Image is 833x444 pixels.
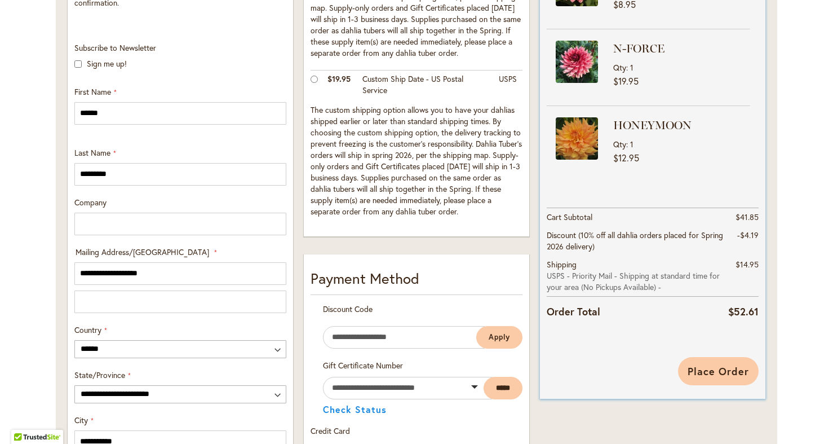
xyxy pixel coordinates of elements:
[476,326,522,349] button: Apply
[735,212,759,222] span: $41.85
[556,117,598,160] img: HONEYMOON
[613,152,639,164] span: $12.95
[74,42,156,53] span: Subscribe to Newsletter
[547,259,577,270] span: Shipping
[74,324,101,335] span: Country
[737,230,759,240] span: -$4.19
[87,58,127,69] label: Sign me up!
[613,75,639,87] span: $19.95
[489,332,510,342] span: Apply
[493,70,522,102] td: USPS
[311,268,522,295] div: Payment Method
[74,147,110,158] span: Last Name
[311,425,350,436] span: Credit Card
[547,270,728,293] span: USPS - Priority Mail - Shipping at standard time for your area (No Pickups Available) -
[323,405,387,414] button: Check Status
[74,370,125,380] span: State/Province
[323,304,373,314] span: Discount Code
[547,303,600,319] strong: Order Total
[613,117,747,133] strong: HONEYMOON
[688,364,749,378] span: Place Order
[327,73,351,84] span: $19.95
[613,41,747,56] strong: N-FORCE
[323,360,403,371] span: Gift Certificate Number
[613,139,626,150] span: Qty
[547,230,723,252] span: Discount (10% off all dahlia orders placed for Spring 2026 delivery)
[735,259,759,270] span: $14.95
[547,208,728,226] th: Cart Subtotal
[630,62,633,73] span: 1
[728,305,759,318] span: $52.61
[8,404,40,436] iframe: Launch Accessibility Center
[74,415,88,425] span: City
[311,102,522,223] td: The custom shipping option allows you to have your dahlias shipped earlier or later than standard...
[556,41,598,83] img: N-FORCE
[630,139,633,150] span: 1
[74,197,107,208] span: Company
[678,357,759,385] button: Place Order
[357,70,493,102] td: Custom Ship Date - US Postal Service
[613,62,626,73] span: Qty
[74,86,111,97] span: First Name
[76,247,209,257] span: Mailing Address/[GEOGRAPHIC_DATA]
